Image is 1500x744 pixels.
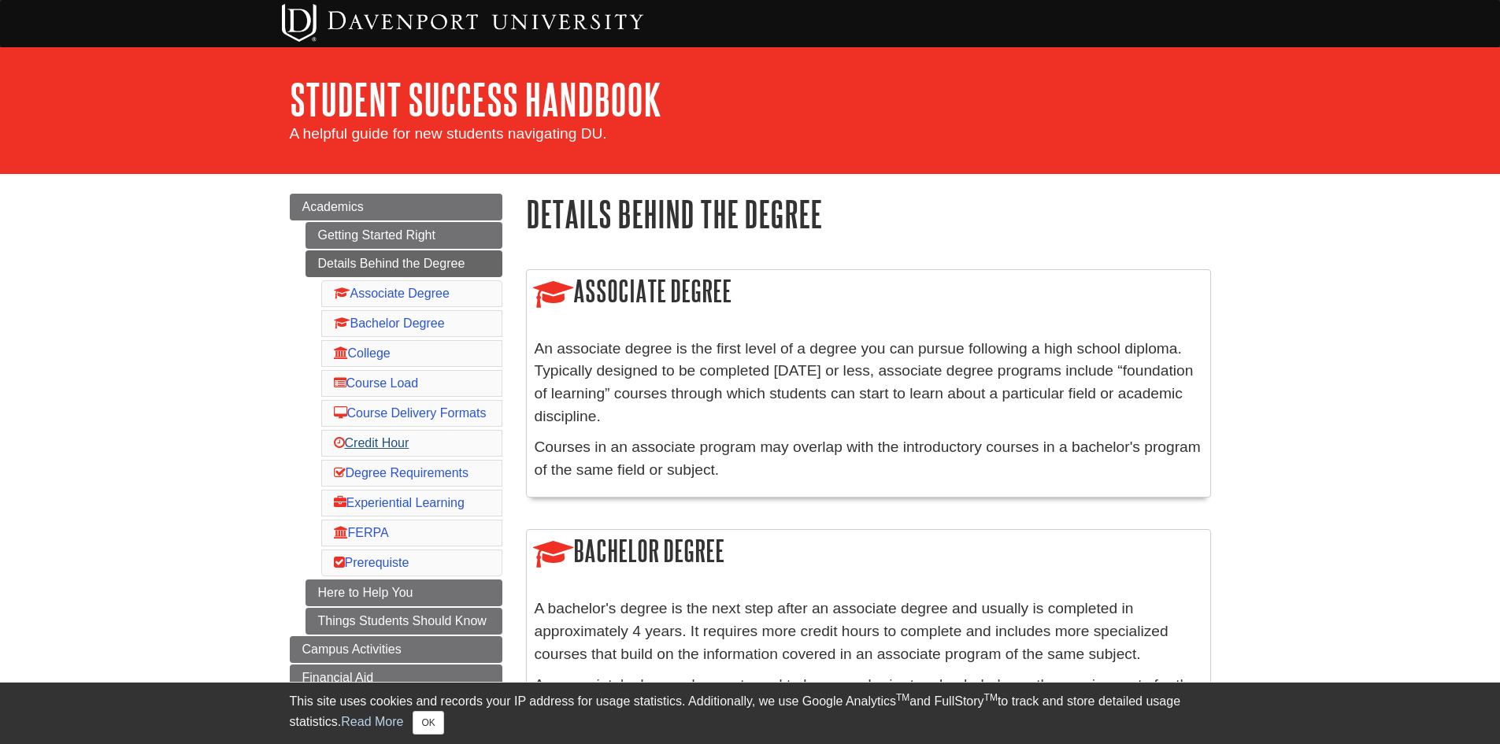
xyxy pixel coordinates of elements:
[306,579,502,606] a: Here to Help You
[290,664,502,691] a: Financial Aid
[334,287,450,300] a: Associate Degree
[334,556,409,569] a: Prerequiste
[290,692,1211,735] div: This site uses cookies and records your IP address for usage statistics. Additionally, we use Goo...
[302,200,364,213] span: Academics
[302,671,374,684] span: Financial Aid
[334,346,391,360] a: College
[302,642,402,656] span: Campus Activities
[334,466,469,479] a: Degree Requirements
[290,194,502,220] a: Academics
[282,4,643,42] img: Davenport University
[306,608,502,635] a: Things Students Should Know
[306,222,502,249] a: Getting Started Right
[290,75,661,124] a: Student Success Handbook
[334,316,445,330] a: Bachelor Degree
[413,711,443,735] button: Close
[334,496,465,509] a: Experiential Learning
[290,125,607,142] span: A helpful guide for new students navigating DU.
[334,526,389,539] a: FERPA
[334,436,409,450] a: Credit Hour
[290,636,502,663] a: Campus Activities
[535,338,1202,428] p: An associate degree is the first level of a degree you can pursue following a high school diploma...
[306,250,502,277] a: Details Behind the Degree
[341,715,403,728] a: Read More
[334,376,419,390] a: Course Load
[896,692,909,703] sup: TM
[526,194,1211,234] h1: Details Behind the Degree
[535,598,1202,665] p: A bachelor's degree is the next step after an associate degree and usually is completed in approx...
[527,530,1210,575] h2: Bachelor Degree
[527,270,1210,315] h2: Associate Degree
[984,692,998,703] sup: TM
[334,406,487,420] a: Course Delivery Formats
[535,436,1202,482] p: Courses in an associate program may overlap with the introductory courses in a bachelor's program...
[535,674,1202,720] p: An associate's degree does not need to be earned prior to a bachelor's, as the requirements for t...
